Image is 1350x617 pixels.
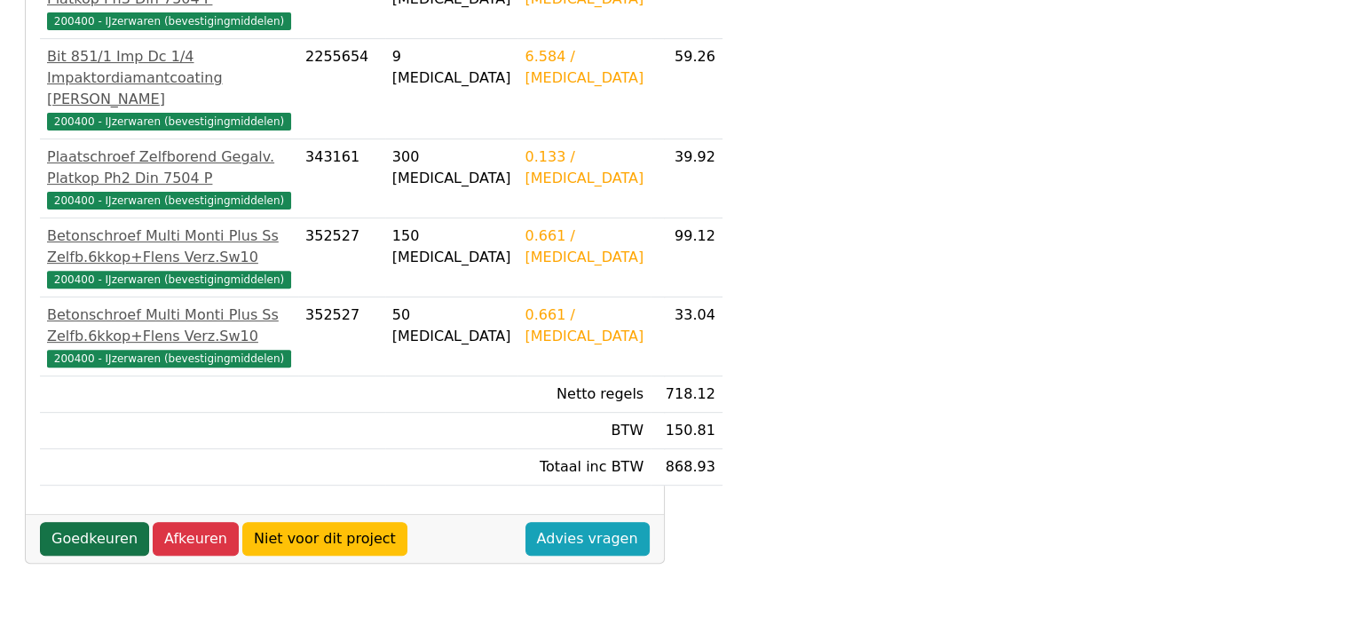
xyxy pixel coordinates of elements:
td: 150.81 [651,413,722,449]
a: Plaatschroef Zelfborend Gegalv. Platkop Ph2 Din 7504 P200400 - IJzerwaren (bevestigingmiddelen) [47,146,291,210]
div: 0.133 / [MEDICAL_DATA] [525,146,643,189]
td: Netto regels [517,376,651,413]
a: Betonschroef Multi Monti Plus Ss Zelfb.6kkop+Flens Verz.Sw10200400 - IJzerwaren (bevestigingmidde... [47,225,291,289]
span: 200400 - IJzerwaren (bevestigingmiddelen) [47,350,291,368]
a: Betonschroef Multi Monti Plus Ss Zelfb.6kkop+Flens Verz.Sw10200400 - IJzerwaren (bevestigingmidde... [47,305,291,368]
td: 99.12 [651,218,722,297]
td: 343161 [298,139,385,218]
td: Totaal inc BTW [517,449,651,486]
div: 0.661 / [MEDICAL_DATA] [525,305,643,347]
div: Bit 851/1 Imp Dc 1/4 Impaktordiamantcoating [PERSON_NAME] [47,46,291,110]
div: 9 [MEDICAL_DATA] [392,46,511,89]
td: 39.92 [651,139,722,218]
td: 352527 [298,297,385,376]
td: 59.26 [651,39,722,139]
a: Bit 851/1 Imp Dc 1/4 Impaktordiamantcoating [PERSON_NAME]200400 - IJzerwaren (bevestigingmiddelen) [47,46,291,131]
td: 352527 [298,218,385,297]
a: Goedkeuren [40,522,149,556]
div: Plaatschroef Zelfborend Gegalv. Platkop Ph2 Din 7504 P [47,146,291,189]
span: 200400 - IJzerwaren (bevestigingmiddelen) [47,12,291,30]
span: 200400 - IJzerwaren (bevestigingmiddelen) [47,113,291,131]
td: 2255654 [298,39,385,139]
div: 300 [MEDICAL_DATA] [392,146,511,189]
td: BTW [517,413,651,449]
div: 0.661 / [MEDICAL_DATA] [525,225,643,268]
a: Niet voor dit project [242,522,407,556]
td: 33.04 [651,297,722,376]
div: 150 [MEDICAL_DATA] [392,225,511,268]
a: Afkeuren [153,522,239,556]
span: 200400 - IJzerwaren (bevestigingmiddelen) [47,271,291,289]
div: Betonschroef Multi Monti Plus Ss Zelfb.6kkop+Flens Verz.Sw10 [47,225,291,268]
div: 6.584 / [MEDICAL_DATA] [525,46,643,89]
td: 868.93 [651,449,722,486]
span: 200400 - IJzerwaren (bevestigingmiddelen) [47,192,291,210]
a: Advies vragen [525,522,650,556]
div: Betonschroef Multi Monti Plus Ss Zelfb.6kkop+Flens Verz.Sw10 [47,305,291,347]
div: 50 [MEDICAL_DATA] [392,305,511,347]
td: 718.12 [651,376,722,413]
